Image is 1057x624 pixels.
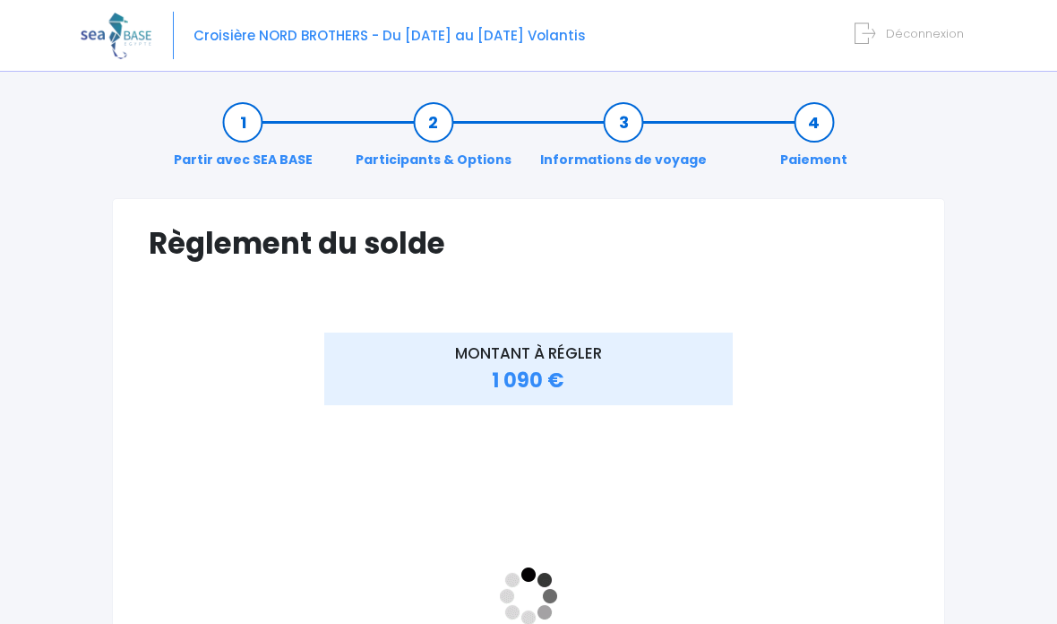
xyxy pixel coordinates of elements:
a: Paiement [771,113,856,169]
span: Déconnexion [886,25,964,42]
span: MONTANT À RÉGLER [455,342,602,364]
a: Participants & Options [347,113,520,169]
a: Partir avec SEA BASE [165,113,322,169]
span: 1 090 € [492,367,564,394]
h1: Règlement du solde [149,226,908,261]
span: Croisière NORD BROTHERS - Du [DATE] au [DATE] Volantis [193,26,586,45]
a: Informations de voyage [531,113,716,169]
